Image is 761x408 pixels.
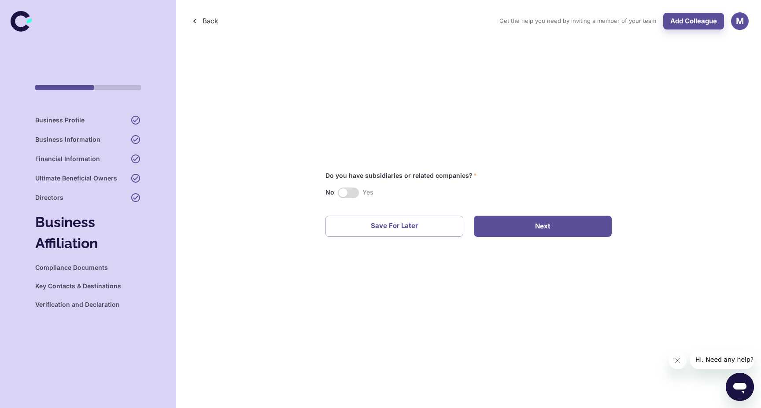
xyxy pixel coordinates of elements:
[35,300,120,309] h6: Verification and Declaration
[690,350,754,369] iframe: Message from company
[499,17,656,26] span: Get the help you need by inviting a member of your team
[35,281,121,291] h6: Key Contacts & Destinations
[362,187,373,198] h6: Yes
[325,171,477,180] label: Do you have subsidiaries or related companies?
[35,263,108,272] h6: Compliance Documents
[35,115,85,125] h6: Business Profile
[35,154,100,164] h6: Financial Information
[731,12,749,30] button: M
[325,216,463,237] button: Save for Later
[474,216,612,237] button: Next
[35,135,100,144] h6: Business Information
[663,13,724,29] button: Add Colleague
[35,173,117,183] h6: Ultimate Beneficial Owners
[35,212,141,254] h4: Business Affiliation
[188,13,222,29] button: Back
[669,352,687,369] iframe: Close message
[35,193,63,202] h6: Directors
[325,187,334,198] h6: No
[726,373,754,401] iframe: Button to launch messaging window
